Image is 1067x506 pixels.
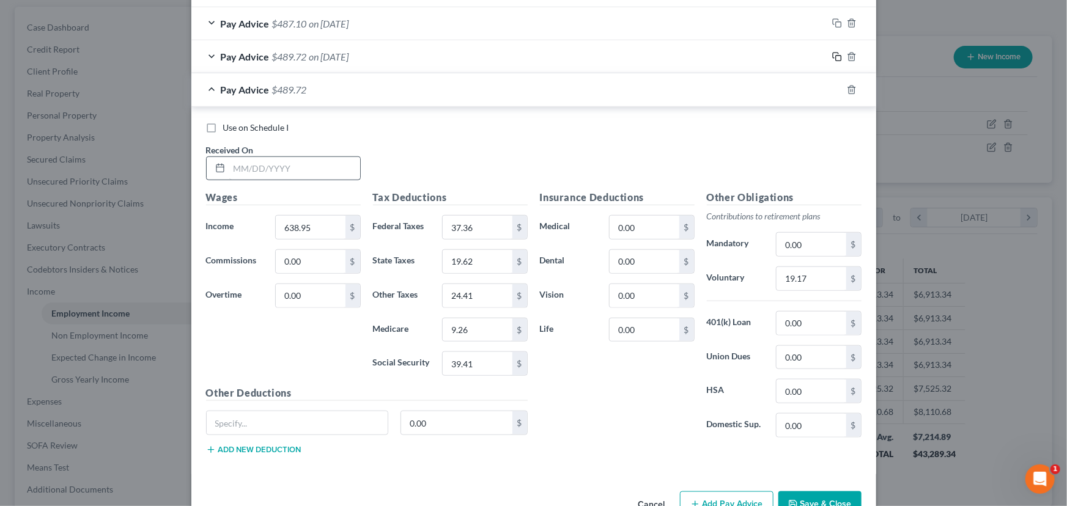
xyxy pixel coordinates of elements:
[367,351,437,376] label: Social Security
[200,249,270,274] label: Commissions
[777,346,846,369] input: 0.00
[206,386,528,401] h5: Other Deductions
[206,221,234,231] span: Income
[512,284,527,307] div: $
[846,312,861,335] div: $
[206,190,361,205] h5: Wages
[443,318,512,342] input: 0.00
[512,216,527,239] div: $
[534,284,604,308] label: Vision
[701,345,770,370] label: Union Dues
[679,318,694,342] div: $
[610,284,679,307] input: 0.00
[221,84,270,95] span: Pay Advice
[401,411,512,435] input: 0.00
[206,445,301,455] button: Add new deduction
[443,216,512,239] input: 0.00
[707,210,862,222] p: Contributions to retirement plans
[846,414,861,437] div: $
[534,249,604,274] label: Dental
[223,122,289,133] span: Use on Schedule I
[367,249,437,274] label: State Taxes
[229,157,360,180] input: MM/DD/YYYY
[443,352,512,375] input: 0.00
[777,380,846,403] input: 0.00
[512,352,527,375] div: $
[846,346,861,369] div: $
[207,411,388,435] input: Specify...
[610,216,679,239] input: 0.00
[443,250,512,273] input: 0.00
[276,216,345,239] input: 0.00
[373,190,528,205] h5: Tax Deductions
[272,18,307,29] span: $487.10
[221,18,270,29] span: Pay Advice
[512,318,527,342] div: $
[610,250,679,273] input: 0.00
[701,311,770,335] label: 401(k) Loan
[846,380,861,403] div: $
[367,284,437,308] label: Other Taxes
[534,318,604,342] label: Life
[777,233,846,256] input: 0.00
[707,190,862,205] h5: Other Obligations
[276,284,345,307] input: 0.00
[540,190,695,205] h5: Insurance Deductions
[345,216,360,239] div: $
[679,216,694,239] div: $
[1050,464,1060,474] span: 1
[1025,464,1055,494] iframe: Intercom live chat
[846,233,861,256] div: $
[272,51,307,62] span: $489.72
[512,411,527,435] div: $
[701,232,770,257] label: Mandatory
[701,413,770,438] label: Domestic Sup.
[272,84,307,95] span: $489.72
[679,284,694,307] div: $
[679,250,694,273] div: $
[309,18,349,29] span: on [DATE]
[345,284,360,307] div: $
[512,250,527,273] div: $
[309,51,349,62] span: on [DATE]
[701,379,770,403] label: HSA
[221,51,270,62] span: Pay Advice
[345,250,360,273] div: $
[777,414,846,437] input: 0.00
[846,267,861,290] div: $
[206,145,254,155] span: Received On
[200,284,270,308] label: Overtime
[701,266,770,291] label: Voluntary
[610,318,679,342] input: 0.00
[777,267,846,290] input: 0.00
[534,215,604,240] label: Medical
[276,250,345,273] input: 0.00
[443,284,512,307] input: 0.00
[777,312,846,335] input: 0.00
[367,318,437,342] label: Medicare
[367,215,437,240] label: Federal Taxes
